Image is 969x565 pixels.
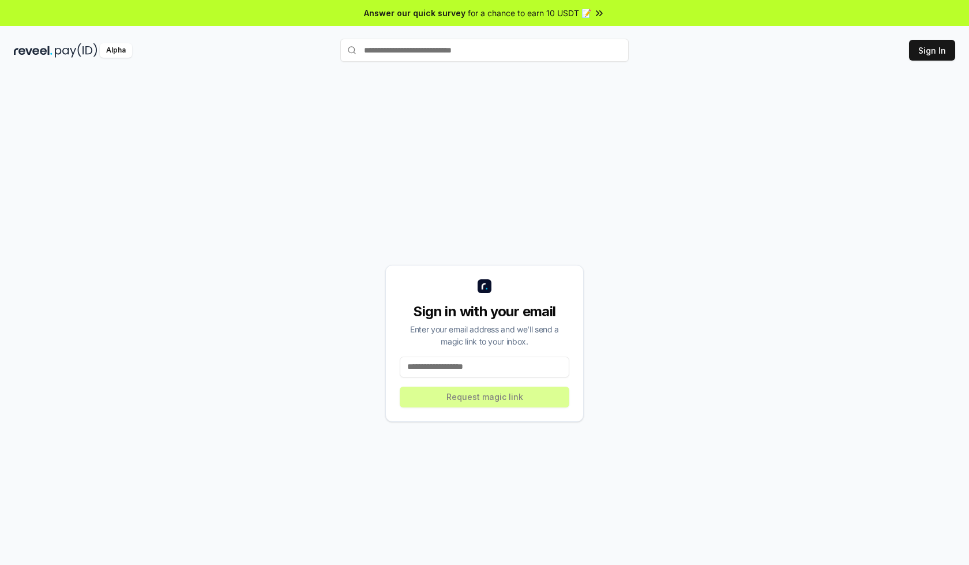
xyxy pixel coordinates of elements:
[14,43,52,58] img: reveel_dark
[400,323,569,347] div: Enter your email address and we’ll send a magic link to your inbox.
[400,302,569,321] div: Sign in with your email
[55,43,97,58] img: pay_id
[364,7,465,19] span: Answer our quick survey
[909,40,955,61] button: Sign In
[468,7,591,19] span: for a chance to earn 10 USDT 📝
[478,279,491,293] img: logo_small
[100,43,132,58] div: Alpha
